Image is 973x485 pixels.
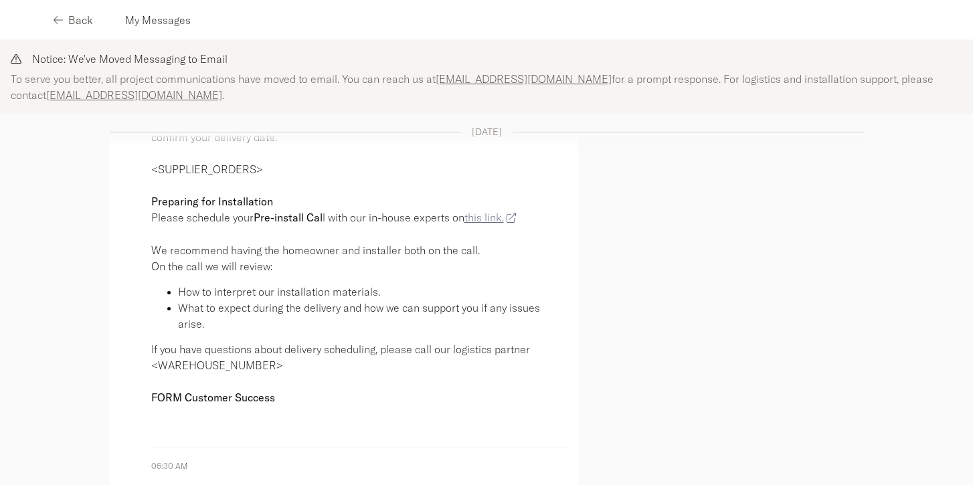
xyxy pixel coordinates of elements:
a: [EMAIL_ADDRESS][DOMAIN_NAME] [46,88,222,102]
a: [EMAIL_ADDRESS][DOMAIN_NAME] [436,72,612,86]
p: My Messages [125,12,191,28]
strong: FORM Customer Success [151,391,275,404]
strong: Preparing for Installation [151,195,273,208]
button: Back [54,5,93,35]
p: What to expect during the delivery and how we can support you if any issues arise. [178,300,567,332]
span: Back [68,15,93,25]
a: this link. [464,211,516,224]
p: To serve you better, all project communications have moved to email. You can reach us at for a pr... [11,71,962,103]
p: How to interpret our installation materials. [178,284,567,300]
p: 06:30 AM [151,458,187,474]
p: <SUPPLIER_ORDERS> [151,161,567,209]
p: Notice: We've Moved Messaging to Email [11,51,962,67]
p: Please schedule your l with our in-house experts on [151,209,567,242]
p: We recommend having the homeowner and installer both on the call. [151,242,567,258]
p: If you have questions about delivery scheduling, please call our logistics partner [151,341,567,357]
strong: Pre-install Cal [254,211,323,224]
p: On the call we will review: [151,258,567,274]
p: <WAREHOUSE_NUMBER> [151,357,567,373]
p: [DATE] [472,124,502,140]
